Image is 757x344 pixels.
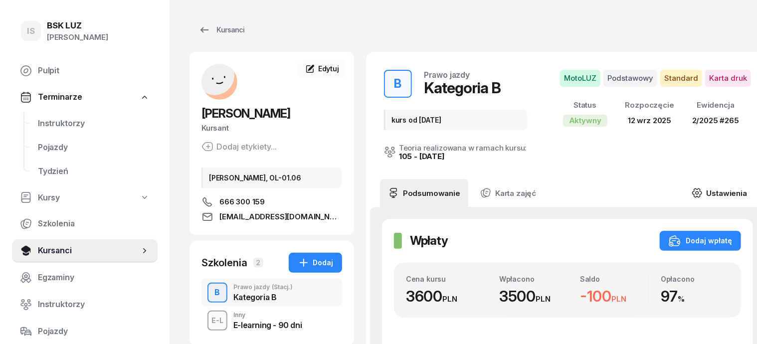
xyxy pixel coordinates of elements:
[30,136,158,160] a: Pojazdy
[669,235,732,247] div: Dodaj wpłatę
[560,70,751,87] button: MotoLUZPodstawowyStandardKarta druk
[499,275,568,283] div: Wpłacono
[298,257,333,269] div: Dodaj
[201,256,247,270] div: Szkolenia
[38,64,150,77] span: Pulpit
[560,70,600,87] span: MotoLUZ
[12,59,158,83] a: Pulpit
[38,298,150,311] span: Instruktorzy
[201,168,342,188] div: [PERSON_NAME], OL-01.06
[47,21,108,30] div: BSK LUZ
[207,283,227,303] button: B
[399,144,527,152] div: Teoria realizowana w ramach kursu:
[27,27,35,35] span: IS
[424,79,501,97] div: Kategoria B
[603,70,657,87] span: Podstawowy
[38,117,150,130] span: Instruktorzy
[661,287,729,306] div: 97
[47,31,108,44] div: [PERSON_NAME]
[318,64,339,73] span: Edytuj
[207,314,227,327] div: E-L
[390,74,406,94] div: B
[198,24,244,36] div: Kursanci
[233,284,293,290] div: Prawo jazdy
[189,20,253,40] a: Kursanci
[211,284,224,301] div: B
[201,141,277,153] button: Dodaj etykiety...
[12,320,158,344] a: Pojazdy
[410,233,448,249] h2: Wpłaty
[563,99,607,112] div: Status
[219,196,265,208] span: 666 300 159
[272,284,293,290] span: (Stacj.)
[12,266,158,290] a: Egzaminy
[12,212,158,236] a: Szkolenia
[289,253,342,273] button: Dodaj
[12,86,158,109] a: Terminarze
[201,106,290,121] span: [PERSON_NAME]
[201,122,342,135] div: Kursant
[38,141,150,154] span: Pojazdy
[38,91,82,104] span: Terminarze
[660,231,741,251] button: Dodaj wpłatę
[580,275,648,283] div: Saldo
[38,165,150,178] span: Tydzień
[380,179,468,207] a: Podsumowanie
[678,294,685,304] small: %
[660,70,702,87] span: Standard
[563,115,607,127] div: Aktywny
[472,179,544,207] a: Karta zajęć
[233,312,302,318] div: Inny
[399,152,445,161] a: 105 - [DATE]
[38,271,150,284] span: Egzaminy
[38,244,140,257] span: Kursanci
[625,99,674,112] div: Rozpoczęcie
[201,307,342,335] button: E-LInnyE-learning - 90 dni
[30,160,158,183] a: Tydzień
[684,179,755,207] a: Ustawienia
[30,112,158,136] a: Instruktorzy
[12,293,158,317] a: Instruktorzy
[201,196,342,208] a: 666 300 159
[38,191,60,204] span: Kursy
[12,239,158,263] a: Kursanci
[499,287,568,306] div: 3500
[253,258,263,268] span: 2
[424,71,470,79] div: Prawo jazdy
[406,287,487,306] div: 3600
[406,275,487,283] div: Cena kursu
[536,294,551,304] small: PLN
[298,60,346,78] a: Edytuj
[12,186,158,209] a: Kursy
[201,211,342,223] a: [EMAIL_ADDRESS][DOMAIN_NAME]
[219,211,342,223] span: [EMAIL_ADDRESS][DOMAIN_NAME]
[628,116,671,125] span: 12 wrz 2025
[442,294,457,304] small: PLN
[233,321,302,329] div: E-learning - 90 dni
[233,293,293,301] div: Kategoria B
[201,279,342,307] button: BPrawo jazdy(Stacj.)Kategoria B
[611,294,626,304] small: PLN
[705,70,751,87] span: Karta druk
[692,116,739,125] span: 2/2025 #265
[38,325,150,338] span: Pojazdy
[661,275,729,283] div: Opłacono
[580,287,648,306] div: -100
[384,70,412,98] button: B
[207,311,227,331] button: E-L
[38,217,150,230] span: Szkolenia
[692,99,739,112] div: Ewidencja
[384,110,527,130] div: kurs od [DATE]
